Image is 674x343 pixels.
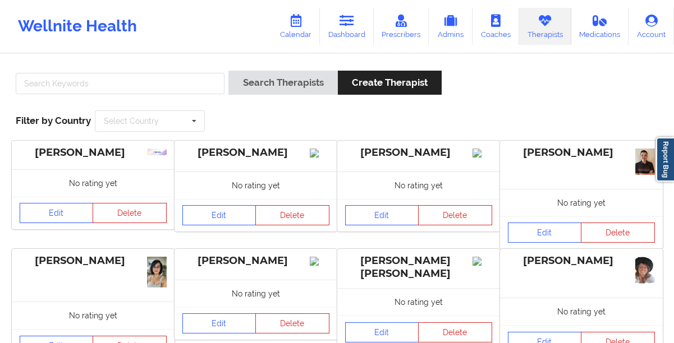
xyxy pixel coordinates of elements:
img: cfcfbc88-b2d0-49a3-9a36-71eab9033032_JT_Image.jpg [635,149,655,175]
a: Edit [345,322,419,342]
div: [PERSON_NAME] [508,254,655,267]
a: Edit [345,205,419,225]
button: Delete [255,205,329,225]
input: Search Keywords [16,73,224,94]
div: Select Country [104,117,159,125]
img: a7d18bb7-0cb1-465e-8b38-7e6aa6f01eb5_IMG_6971.jpeg [147,257,167,288]
img: Image%2Fplaceholer-image.png [310,257,329,266]
button: Search Therapists [228,71,337,95]
div: [PERSON_NAME] [508,146,655,159]
div: No rating yet [12,302,175,329]
button: Delete [418,322,492,342]
a: Account [629,8,674,45]
div: [PERSON_NAME] [345,146,492,159]
a: Medications [571,8,629,45]
div: No rating yet [175,280,337,307]
button: Delete [581,223,655,243]
div: No rating yet [175,171,337,199]
a: Edit [20,203,94,223]
button: Delete [93,203,167,223]
img: Image%2Fplaceholer-image.png [473,149,492,157]
div: No rating yet [500,189,663,216]
a: Prescribers [374,8,429,45]
span: Filter by Country [16,115,91,126]
a: Edit [182,205,256,225]
div: No rating yet [500,298,663,325]
div: [PERSON_NAME] [PERSON_NAME] [345,254,492,280]
div: [PERSON_NAME] [20,146,167,159]
img: 56da5f9d-7801-4f3e-91e5-a2d5522955bc_images.jpg [147,149,167,155]
img: b1c200f1-121e-460c-827f-4335d16ec17e_1000076527.png [635,257,655,284]
a: Edit [182,313,256,333]
img: Image%2Fplaceholer-image.png [310,149,329,157]
button: Delete [418,205,492,225]
img: Image%2Fplaceholer-image.png [473,257,492,266]
a: Dashboard [320,8,374,45]
a: Coaches [473,8,519,45]
div: No rating yet [337,171,500,199]
div: No rating yet [12,169,175,197]
a: Report Bug [656,137,674,182]
div: [PERSON_NAME] [182,254,329,267]
a: Admins [429,8,473,45]
a: Edit [508,223,582,243]
div: No rating yet [337,288,500,316]
div: [PERSON_NAME] [182,146,329,159]
div: [PERSON_NAME] [20,254,167,267]
button: Create Therapist [338,71,442,95]
button: Delete [255,313,329,333]
a: Therapists [519,8,571,45]
a: Calendar [272,8,320,45]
